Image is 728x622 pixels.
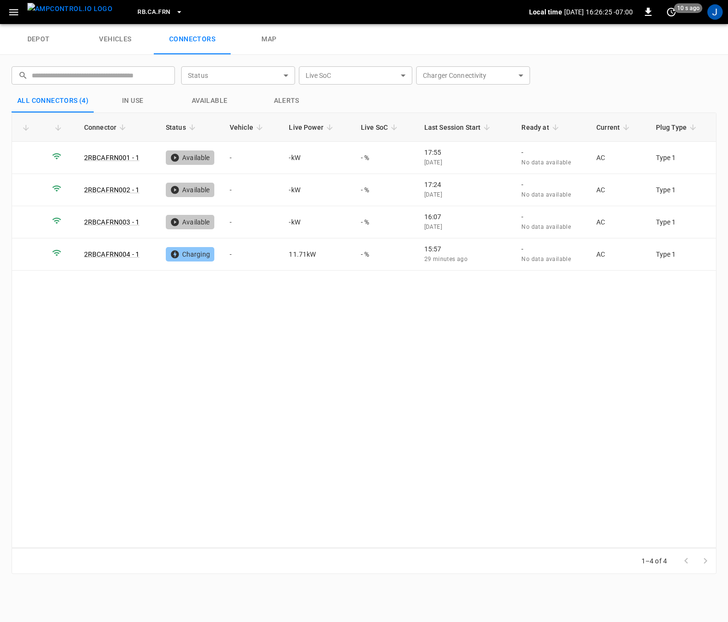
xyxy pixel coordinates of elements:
[424,191,442,198] span: [DATE]
[171,89,248,112] button: Available
[521,159,571,166] span: No data available
[424,224,442,230] span: [DATE]
[27,3,112,15] img: ampcontrol.io logo
[231,24,308,55] a: map
[424,256,468,262] span: 29 minutes ago
[289,122,336,133] span: Live Power
[84,122,129,133] span: Connector
[248,89,325,112] button: Alerts
[642,556,667,566] p: 1–4 of 4
[424,122,494,133] span: Last Session Start
[589,238,648,271] td: AC
[521,256,571,262] span: No data available
[424,212,506,222] p: 16:07
[424,159,442,166] span: [DATE]
[166,150,214,165] div: Available
[77,24,154,55] a: vehicles
[521,191,571,198] span: No data available
[84,218,139,226] a: 2RBCAFRN003 - 1
[281,206,353,238] td: - kW
[222,142,282,174] td: -
[656,122,699,133] span: Plug Type
[84,186,139,194] a: 2RBCAFRN002 - 1
[521,148,581,157] p: -
[424,244,506,254] p: 15:57
[424,148,506,157] p: 17:55
[648,206,716,238] td: Type 1
[281,142,353,174] td: - kW
[564,7,633,17] p: [DATE] 16:26:25 -07:00
[222,206,282,238] td: -
[166,247,214,261] div: Charging
[84,154,139,162] a: 2RBCAFRN001 - 1
[648,142,716,174] td: Type 1
[521,244,581,254] p: -
[529,7,562,17] p: Local time
[353,206,417,238] td: - %
[222,174,282,206] td: -
[166,215,214,229] div: Available
[589,174,648,206] td: AC
[596,122,632,133] span: Current
[521,212,581,222] p: -
[353,174,417,206] td: - %
[521,180,581,189] p: -
[353,142,417,174] td: - %
[166,183,214,197] div: Available
[424,180,506,189] p: 17:24
[222,238,282,271] td: -
[674,3,703,13] span: 10 s ago
[648,174,716,206] td: Type 1
[589,206,648,238] td: AC
[648,238,716,271] td: Type 1
[521,224,571,230] span: No data available
[84,250,139,258] a: 2RBCAFRN004 - 1
[353,238,417,271] td: - %
[134,3,186,22] button: RB.CA.FRN
[230,122,266,133] span: Vehicle
[589,142,648,174] td: AC
[664,4,679,20] button: set refresh interval
[12,89,94,112] button: All Connectors (4)
[281,174,353,206] td: - kW
[361,122,400,133] span: Live SoC
[521,122,561,133] span: Ready at
[707,4,723,20] div: profile-icon
[137,7,170,18] span: RB.CA.FRN
[166,122,198,133] span: Status
[94,89,171,112] button: in use
[154,24,231,55] a: connectors
[281,238,353,271] td: 11.71 kW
